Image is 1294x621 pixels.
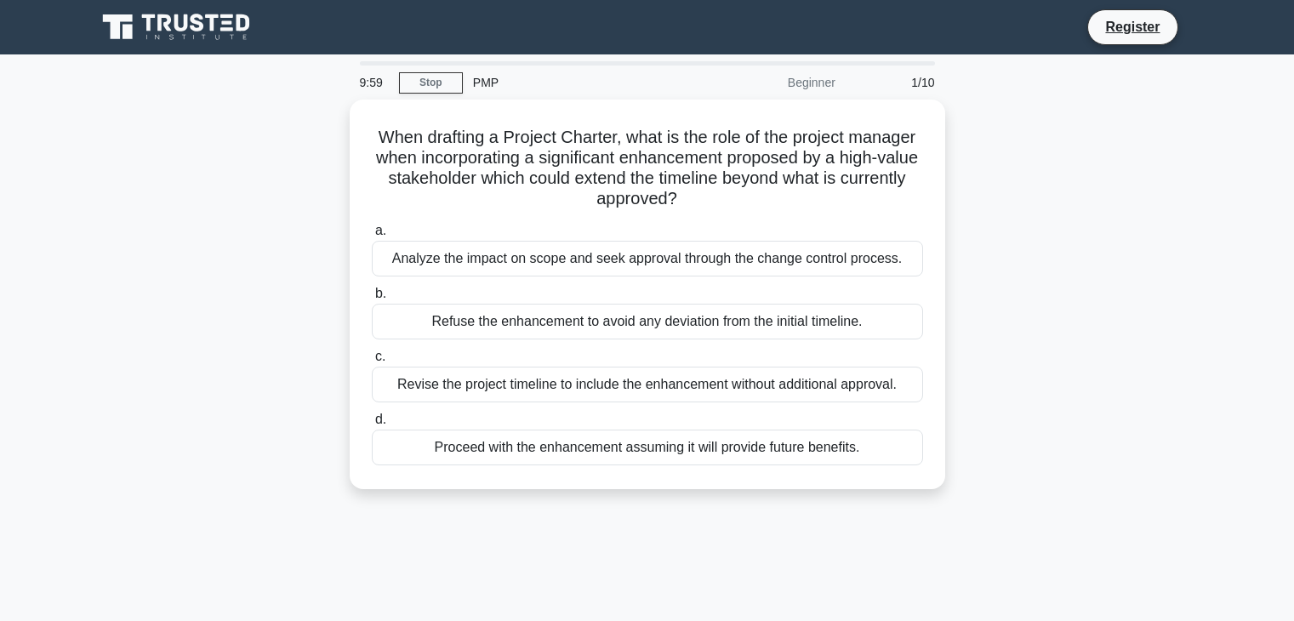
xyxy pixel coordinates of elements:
span: c. [375,349,385,363]
div: Revise the project timeline to include the enhancement without additional approval. [372,367,923,402]
div: Proceed with the enhancement assuming it will provide future benefits. [372,430,923,465]
span: b. [375,286,386,300]
div: Refuse the enhancement to avoid any deviation from the initial timeline. [372,304,923,339]
div: 9:59 [350,66,399,100]
span: a. [375,223,386,237]
a: Stop [399,72,463,94]
span: d. [375,412,386,426]
div: PMP [463,66,697,100]
a: Register [1095,16,1170,37]
div: Beginner [697,66,846,100]
div: Analyze the impact on scope and seek approval through the change control process. [372,241,923,276]
h5: When drafting a Project Charter, what is the role of the project manager when incorporating a sig... [370,127,925,210]
div: 1/10 [846,66,945,100]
